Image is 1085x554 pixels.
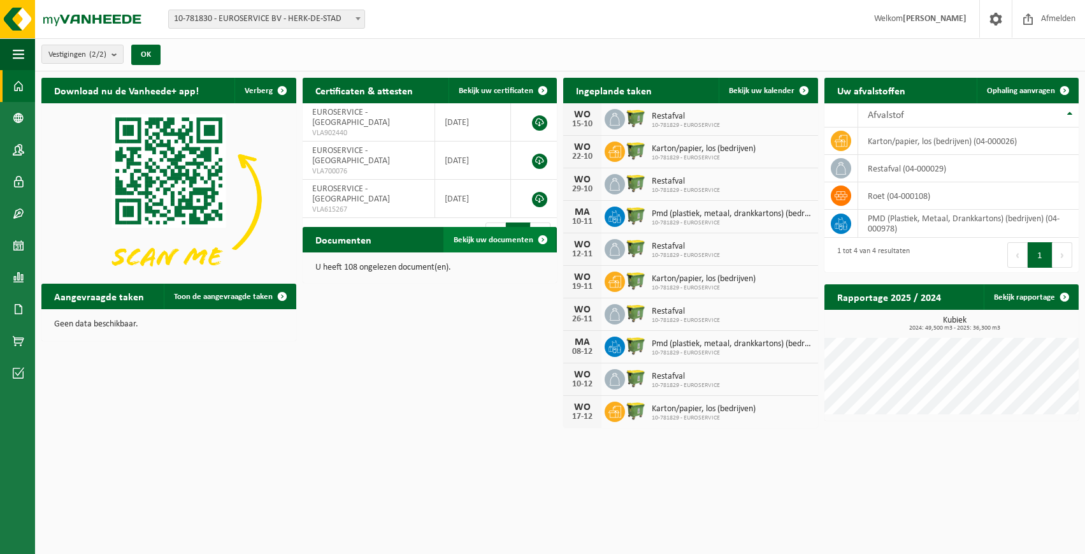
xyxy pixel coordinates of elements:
[652,177,720,187] span: Restafval
[1007,242,1028,268] button: Previous
[652,307,720,317] span: Restafval
[652,252,720,259] span: 10-781829 - EUROSERVICE
[831,241,910,269] div: 1 tot 4 van 4 resultaten
[984,284,1077,310] a: Bekijk rapportage
[652,209,812,219] span: Pmd (plastiek, metaal, drankkartons) (bedrijven)
[570,142,595,152] div: WO
[625,205,647,226] img: WB-1100-HPE-GN-50
[570,217,595,226] div: 10-11
[570,240,595,250] div: WO
[719,78,817,103] a: Bekijk uw kalender
[831,325,1079,332] span: 2024: 49,500 m3 - 2025: 36,300 m3
[625,270,647,291] img: WB-1100-HPE-GN-50
[652,317,720,324] span: 10-781829 - EUROSERVICE
[652,284,756,292] span: 10-781829 - EUROSERVICE
[435,180,510,218] td: [DATE]
[1028,242,1053,268] button: 1
[570,282,595,291] div: 19-11
[570,175,595,185] div: WO
[245,87,273,95] span: Verberg
[858,128,1079,155] td: karton/papier, los (bedrijven) (04-000026)
[41,45,124,64] button: Vestigingen(2/2)
[435,142,510,180] td: [DATE]
[570,412,595,421] div: 17-12
[1053,242,1072,268] button: Next
[435,103,510,142] td: [DATE]
[652,144,756,154] span: Karton/papier, los (bedrijven)
[652,242,720,252] span: Restafval
[570,110,595,120] div: WO
[625,140,647,161] img: WB-1100-HPE-GN-50
[41,103,296,295] img: Download de VHEPlus App
[625,107,647,129] img: WB-1100-HPE-GN-50
[824,78,918,103] h2: Uw afvalstoffen
[570,370,595,380] div: WO
[570,185,595,194] div: 29-10
[570,347,595,356] div: 08-12
[625,302,647,324] img: WB-1100-HPE-GN-50
[174,293,273,301] span: Toon de aangevraagde taken
[831,316,1079,332] h3: Kubiek
[625,237,647,259] img: WB-1100-HPE-GN-50
[570,272,595,282] div: WO
[570,315,595,324] div: 26-11
[89,50,106,59] count: (2/2)
[570,380,595,389] div: 10-12
[652,122,720,129] span: 10-781829 - EUROSERVICE
[652,404,756,414] span: Karton/papier, los (bedrijven)
[652,382,720,390] span: 10-781829 - EUROSERVICE
[443,227,556,252] a: Bekijk uw documenten
[168,10,365,29] span: 10-781830 - EUROSERVICE BV - HERK-DE-STAD
[868,110,904,120] span: Afvalstof
[48,45,106,64] span: Vestigingen
[312,108,390,128] span: EUROSERVICE - [GEOGRAPHIC_DATA]
[652,274,756,284] span: Karton/papier, los (bedrijven)
[454,236,533,244] span: Bekijk uw documenten
[570,337,595,347] div: MA
[303,78,426,103] h2: Certificaten & attesten
[315,263,545,272] p: U heeft 108 ongelezen document(en).
[570,305,595,315] div: WO
[987,87,1055,95] span: Ophaling aanvragen
[652,187,720,194] span: 10-781829 - EUROSERVICE
[449,78,556,103] a: Bekijk uw certificaten
[41,78,212,103] h2: Download nu de Vanheede+ app!
[652,112,720,122] span: Restafval
[625,400,647,421] img: WB-1100-HPE-GN-50
[164,284,295,309] a: Toon de aangevraagde taken
[858,210,1079,238] td: PMD (Plastiek, Metaal, Drankkartons) (bedrijven) (04-000978)
[312,166,426,177] span: VLA700076
[652,339,812,349] span: Pmd (plastiek, metaal, drankkartons) (bedrijven)
[625,172,647,194] img: WB-1100-HPE-GN-50
[563,78,665,103] h2: Ingeplande taken
[903,14,966,24] strong: [PERSON_NAME]
[303,227,384,252] h2: Documenten
[312,128,426,138] span: VLA902440
[169,10,364,28] span: 10-781830 - EUROSERVICE BV - HERK-DE-STAD
[858,155,1079,182] td: restafval (04-000029)
[570,152,595,161] div: 22-10
[312,146,390,166] span: EUROSERVICE - [GEOGRAPHIC_DATA]
[824,284,954,309] h2: Rapportage 2025 / 2024
[652,154,756,162] span: 10-781829 - EUROSERVICE
[977,78,1077,103] a: Ophaling aanvragen
[652,372,720,382] span: Restafval
[652,414,756,422] span: 10-781829 - EUROSERVICE
[131,45,161,65] button: OK
[570,120,595,129] div: 15-10
[729,87,794,95] span: Bekijk uw kalender
[625,367,647,389] img: WB-1100-HPE-GN-50
[312,184,390,204] span: EUROSERVICE - [GEOGRAPHIC_DATA]
[858,182,1079,210] td: roet (04-000108)
[41,284,157,309] h2: Aangevraagde taken
[625,335,647,356] img: WB-1100-HPE-GN-50
[652,349,812,357] span: 10-781829 - EUROSERVICE
[570,207,595,217] div: MA
[459,87,533,95] span: Bekijk uw certificaten
[652,219,812,227] span: 10-781829 - EUROSERVICE
[312,205,426,215] span: VLA615267
[54,320,284,329] p: Geen data beschikbaar.
[234,78,295,103] button: Verberg
[570,250,595,259] div: 12-11
[570,402,595,412] div: WO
